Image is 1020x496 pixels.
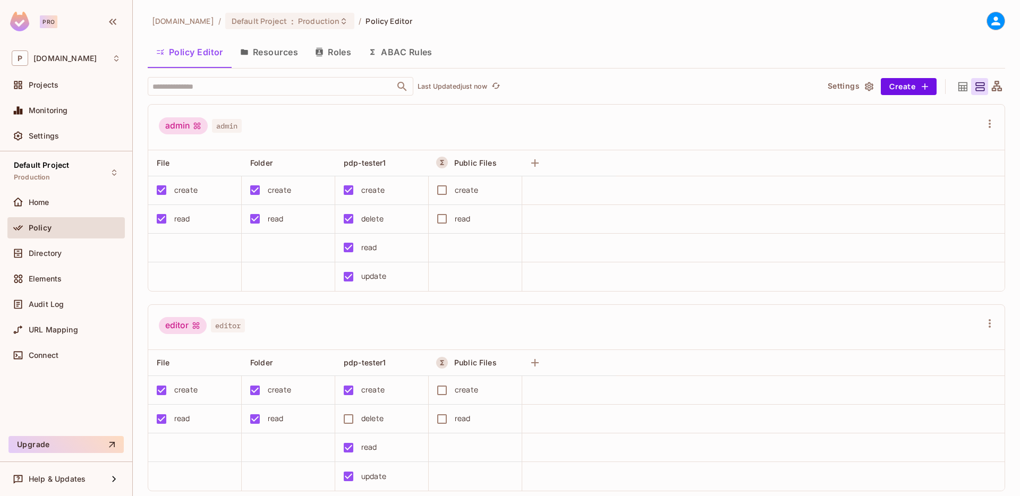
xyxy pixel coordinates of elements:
button: A Resource Set is a dynamically conditioned resource, defined by real-time criteria. [436,357,448,369]
span: Policy [29,224,52,232]
span: Folder [250,158,273,167]
div: create [174,384,198,396]
div: read [268,213,284,225]
div: create [268,184,291,196]
span: : [291,17,294,25]
span: Production [298,16,339,26]
span: Directory [29,249,62,258]
li: / [359,16,361,26]
div: delete [361,213,384,225]
span: Public Files [454,158,497,167]
li: / [218,16,221,26]
span: Home [29,198,49,207]
div: create [268,384,291,396]
span: URL Mapping [29,326,78,334]
span: Production [14,173,50,182]
div: create [455,184,478,196]
button: Settings [823,78,877,95]
div: create [361,184,385,196]
span: File [157,158,170,167]
span: pdp-tester1 [344,158,386,167]
div: read [455,213,471,225]
span: Audit Log [29,300,64,309]
span: pdp-tester1 [344,358,386,367]
button: Upgrade [8,436,124,453]
button: refresh [489,80,502,93]
span: Policy Editor [365,16,412,26]
div: editor [159,317,207,334]
button: Roles [307,39,360,65]
span: Public Files [454,358,497,367]
div: create [361,384,385,396]
div: admin [159,117,208,134]
div: read [174,413,190,424]
div: delete [361,413,384,424]
div: update [361,471,386,482]
span: Connect [29,351,58,360]
span: editor [211,319,245,332]
span: P [12,50,28,66]
div: read [361,242,377,253]
img: SReyMgAAAABJRU5ErkJggg== [10,12,29,31]
div: read [268,413,284,424]
button: Create [881,78,937,95]
span: Elements [29,275,62,283]
div: read [361,441,377,453]
span: Default Project [14,161,69,169]
span: Settings [29,132,59,140]
div: create [455,384,478,396]
span: refresh [491,81,500,92]
p: Last Updated just now [418,82,487,91]
button: ABAC Rules [360,39,441,65]
span: Default Project [232,16,287,26]
span: Monitoring [29,106,68,115]
div: create [174,184,198,196]
button: Policy Editor [148,39,232,65]
span: the active workspace [152,16,214,26]
button: A Resource Set is a dynamically conditioned resource, defined by real-time criteria. [436,157,448,168]
span: Help & Updates [29,475,86,483]
span: Workspace: permit.io [33,54,97,63]
div: update [361,270,386,282]
div: Pro [40,15,57,28]
div: read [455,413,471,424]
div: read [174,213,190,225]
span: Folder [250,358,273,367]
span: Projects [29,81,58,89]
button: Resources [232,39,307,65]
span: Click to refresh data [487,80,502,93]
span: File [157,358,170,367]
button: Open [395,79,410,94]
span: admin [212,119,242,133]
